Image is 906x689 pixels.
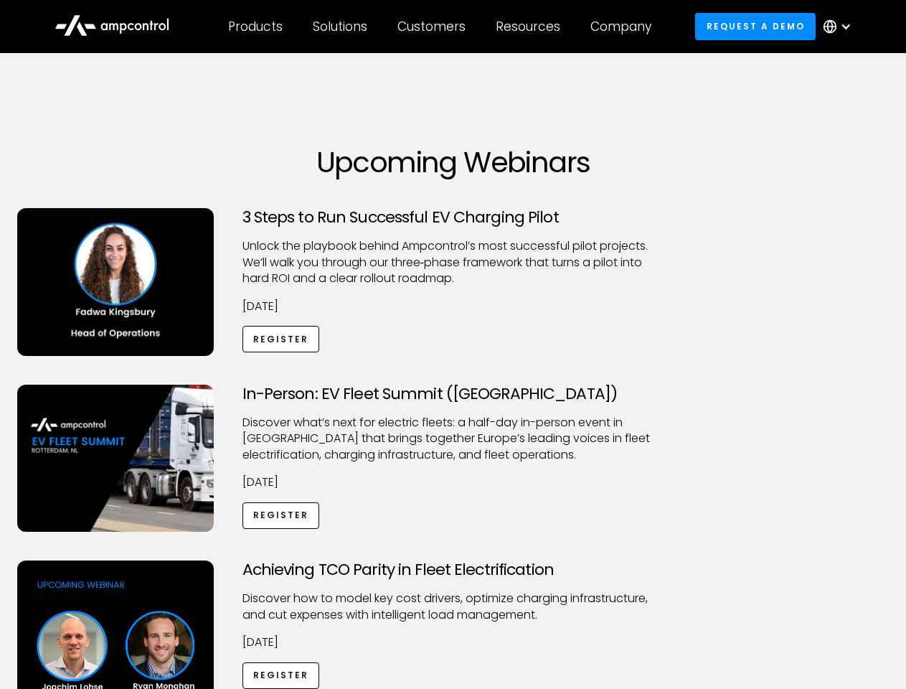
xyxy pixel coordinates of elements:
a: Register [242,326,320,352]
a: Register [242,502,320,529]
h3: Achieving TCO Parity in Fleet Electrification [242,561,664,579]
div: Products [228,19,283,34]
div: Resources [496,19,560,34]
p: [DATE] [242,299,664,314]
p: Unlock the playbook behind Ampcontrol’s most successful pilot projects. We’ll walk you through ou... [242,238,664,286]
h1: Upcoming Webinars [17,145,890,179]
h3: In-Person: EV Fleet Summit ([GEOGRAPHIC_DATA]) [242,385,664,403]
p: [DATE] [242,634,664,650]
h3: 3 Steps to Run Successful EV Charging Pilot [242,208,664,227]
div: Solutions [313,19,367,34]
div: Company [590,19,651,34]
p: [DATE] [242,474,664,490]
p: Discover how to model key cost drivers, optimize charging infrastructure, and cut expenses with i... [242,591,664,623]
a: Request a demo [695,13,816,39]
div: Customers [397,19,466,34]
a: Register [242,662,320,689]
p: ​Discover what’s next for electric fleets: a half-day in-person event in [GEOGRAPHIC_DATA] that b... [242,415,664,463]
